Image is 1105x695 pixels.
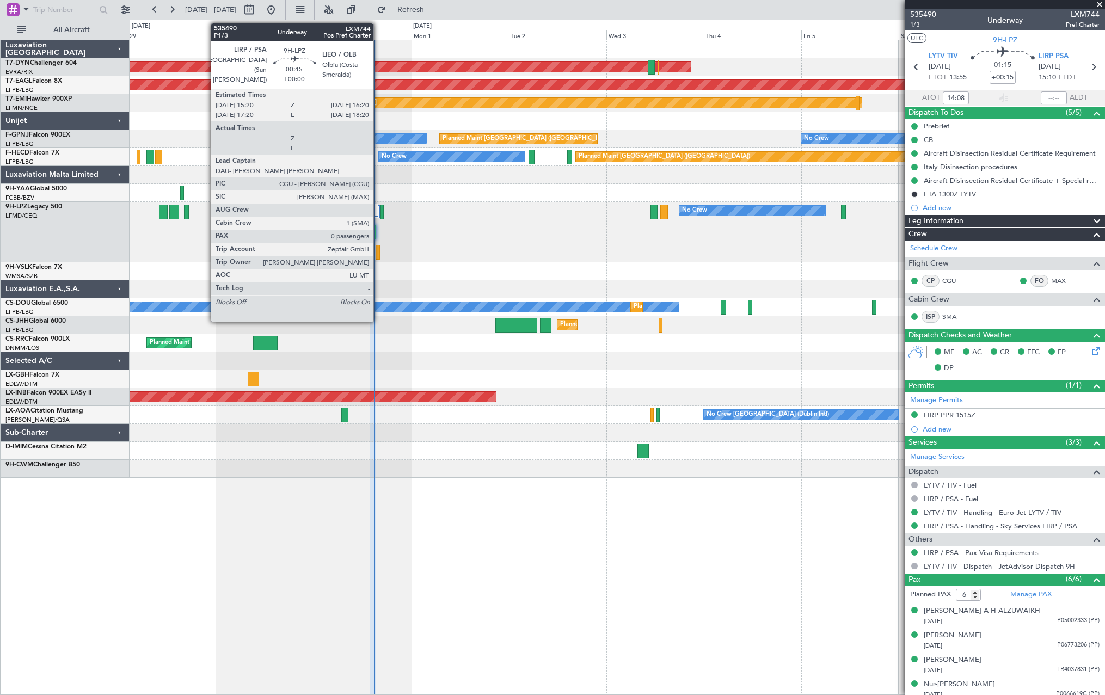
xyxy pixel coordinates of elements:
[949,72,967,83] span: 13:55
[1057,616,1100,625] span: P05002333 (PP)
[924,410,975,420] div: LIRP PPR 1515Z
[185,5,236,15] span: [DATE] - [DATE]
[923,425,1100,434] div: Add new
[5,60,30,66] span: T7-DYN
[899,30,996,40] div: Sat 6
[1027,347,1040,358] span: FFC
[1010,589,1052,600] a: Manage PAX
[924,481,977,490] a: LYTV / TIV - Fuel
[924,176,1100,185] div: Aircraft Disinsection Residual Certificate + Special request
[924,679,995,690] div: Nur-[PERSON_NAME]
[5,272,38,280] a: WMSA/SZB
[150,335,321,351] div: Planned Maint [GEOGRAPHIC_DATA] ([GEOGRAPHIC_DATA])
[1059,72,1076,83] span: ELDT
[1066,573,1082,585] span: (6/6)
[924,135,933,144] div: CB
[5,96,27,102] span: T7-EMI
[987,15,1023,26] div: Underway
[5,150,59,156] a: F-HECDFalcon 7X
[910,452,965,463] a: Manage Services
[943,91,969,104] input: --:--
[579,149,750,165] div: Planned Maint [GEOGRAPHIC_DATA] ([GEOGRAPHIC_DATA])
[1039,51,1069,62] span: LIRP PSA
[910,395,963,406] a: Manage Permits
[908,228,927,241] span: Crew
[923,203,1100,212] div: Add new
[944,347,954,358] span: MF
[944,363,954,374] span: DP
[5,186,67,192] a: 9H-YAAGlobal 5000
[801,30,899,40] div: Fri 5
[284,131,309,147] div: No Crew
[924,162,1017,171] div: Italy Disinsection procedures
[908,257,949,270] span: Flight Crew
[910,243,957,254] a: Schedule Crew
[908,293,949,306] span: Cabin Crew
[924,562,1075,571] a: LYTV / TIV - Dispatch - JetAdvisor Dispatch 9H
[5,132,29,138] span: F-GPNJ
[1030,275,1048,287] div: FO
[994,60,1011,71] span: 01:15
[5,132,70,138] a: F-GPNJFalcon 900EX
[443,131,614,147] div: Planned Maint [GEOGRAPHIC_DATA] ([GEOGRAPHIC_DATA])
[908,466,938,478] span: Dispatch
[5,390,91,396] a: LX-INBFalcon 900EX EASy II
[5,96,72,102] a: T7-EMIHawker 900XP
[5,344,39,352] a: DNMM/LOS
[924,666,942,674] span: [DATE]
[922,93,940,103] span: ATOT
[908,380,934,392] span: Permits
[993,34,1017,46] span: 9H-LPZ
[924,494,978,503] a: LIRP / PSA - Fuel
[5,264,32,270] span: 9H-VSLK
[1066,379,1082,391] span: (1/1)
[5,326,34,334] a: LFPB/LBG
[1066,20,1100,29] span: Pref Charter
[5,158,34,166] a: LFPB/LBG
[5,318,66,324] a: CS-JHHGlobal 6000
[5,416,70,424] a: [PERSON_NAME]/QSA
[509,30,606,40] div: Tue 2
[942,276,967,286] a: CGU
[5,372,29,378] span: LX-GBH
[1066,107,1082,118] span: (5/5)
[5,390,27,396] span: LX-INB
[1039,72,1056,83] span: 15:10
[5,78,62,84] a: T7-EAGLFalcon 8X
[924,149,1096,158] div: Aircraft Disinsection Residual Certificate Requirement
[922,275,940,287] div: CP
[5,308,34,316] a: LFPB/LBG
[1066,436,1082,448] span: (3/3)
[924,508,1061,517] a: LYTV / TIV - Handling - Euro Jet LYTV / TIV
[33,2,96,18] input: Trip Number
[314,30,411,40] div: Sun 31
[1000,347,1009,358] span: CR
[929,51,958,62] span: LYTV TIV
[924,617,942,625] span: [DATE]
[634,299,805,315] div: Planned Maint [GEOGRAPHIC_DATA] ([GEOGRAPHIC_DATA])
[704,30,801,40] div: Thu 4
[5,78,32,84] span: T7-EAGL
[606,30,704,40] div: Wed 3
[5,336,29,342] span: CS-RRC
[972,347,982,358] span: AC
[5,68,33,76] a: EVRA/RIX
[5,300,31,306] span: CS-DOU
[5,408,83,414] a: LX-AOACitation Mustang
[119,30,216,40] div: Fri 29
[388,6,434,14] span: Refresh
[5,194,34,202] a: FCBB/BZV
[908,574,920,586] span: Pax
[5,398,38,406] a: EDLW/DTM
[12,21,118,39] button: All Aircraft
[132,22,150,31] div: [DATE]
[924,655,981,666] div: [PERSON_NAME]
[910,589,951,600] label: Planned PAX
[942,312,967,322] a: SMA
[5,318,29,324] span: CS-JHH
[5,462,33,468] span: 9H-CWM
[1041,91,1067,104] input: --:--
[5,300,68,306] a: CS-DOUGlobal 6500
[924,189,976,199] div: ETA 1300Z LYTV
[273,95,377,111] div: Planned Maint [GEOGRAPHIC_DATA]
